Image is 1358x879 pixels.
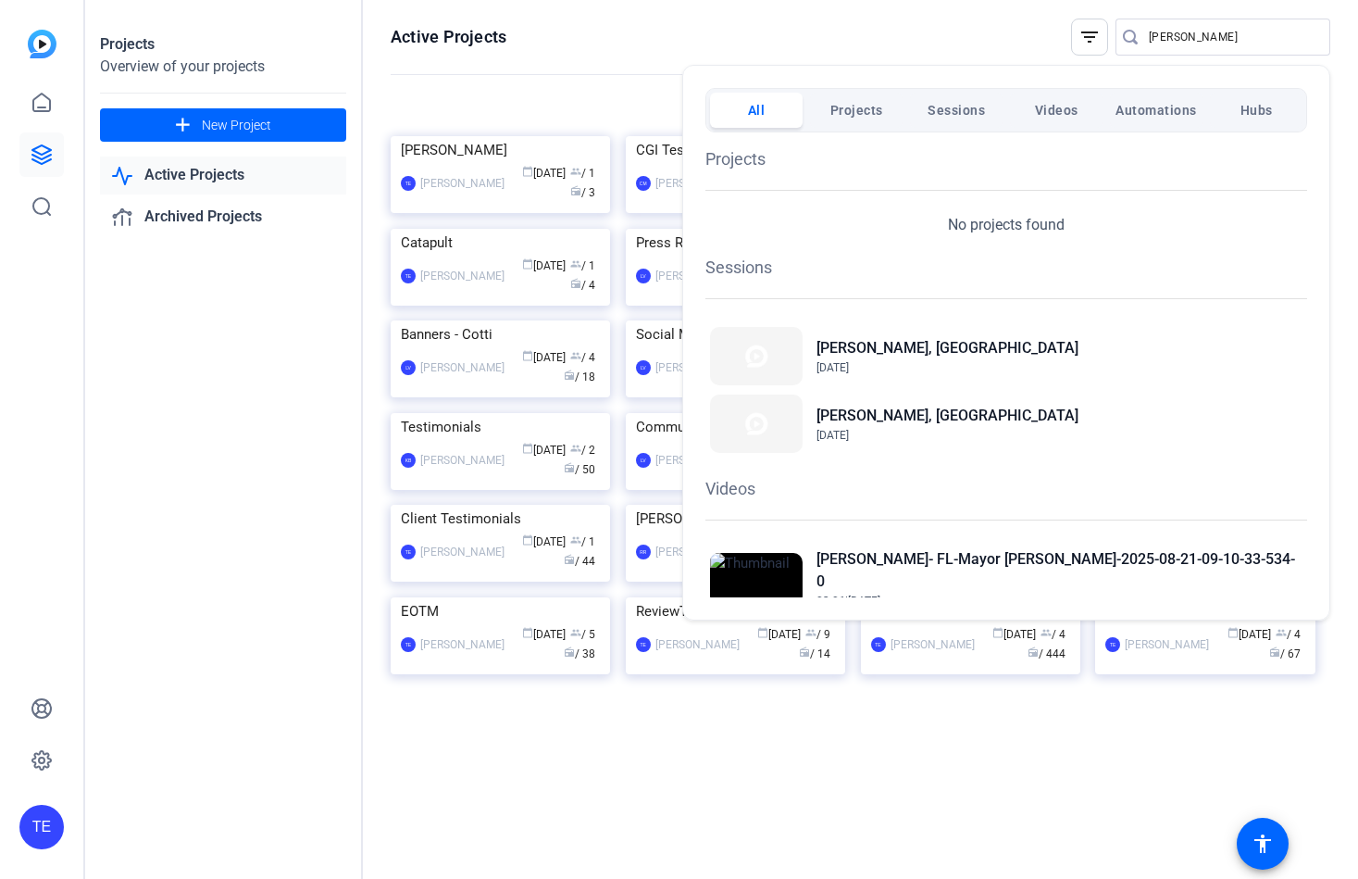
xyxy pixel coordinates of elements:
h2: [PERSON_NAME], [GEOGRAPHIC_DATA] [816,405,1078,427]
span: Automations [1115,94,1197,127]
h1: Projects [705,146,1307,171]
span: Projects [830,94,883,127]
span: Hubs [1240,94,1273,127]
h2: [PERSON_NAME], [GEOGRAPHIC_DATA] [816,337,1078,359]
img: Thumbnail [710,395,803,453]
span: [DATE] [848,595,880,608]
span: [DATE] [816,429,849,442]
span: [DATE] [816,361,849,374]
p: No projects found [948,214,1065,236]
h1: Videos [705,476,1307,501]
span: | [845,595,848,608]
span: 03:06 [816,595,845,608]
h2: [PERSON_NAME]- FL-Mayor [PERSON_NAME]-2025-08-21-09-10-33-534-0 [816,548,1302,593]
img: Thumbnail [710,327,803,385]
img: Thumbnail [710,553,803,605]
h1: Sessions [705,255,1307,280]
span: All [748,94,766,127]
span: Videos [1035,94,1078,127]
span: Sessions [928,94,985,127]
